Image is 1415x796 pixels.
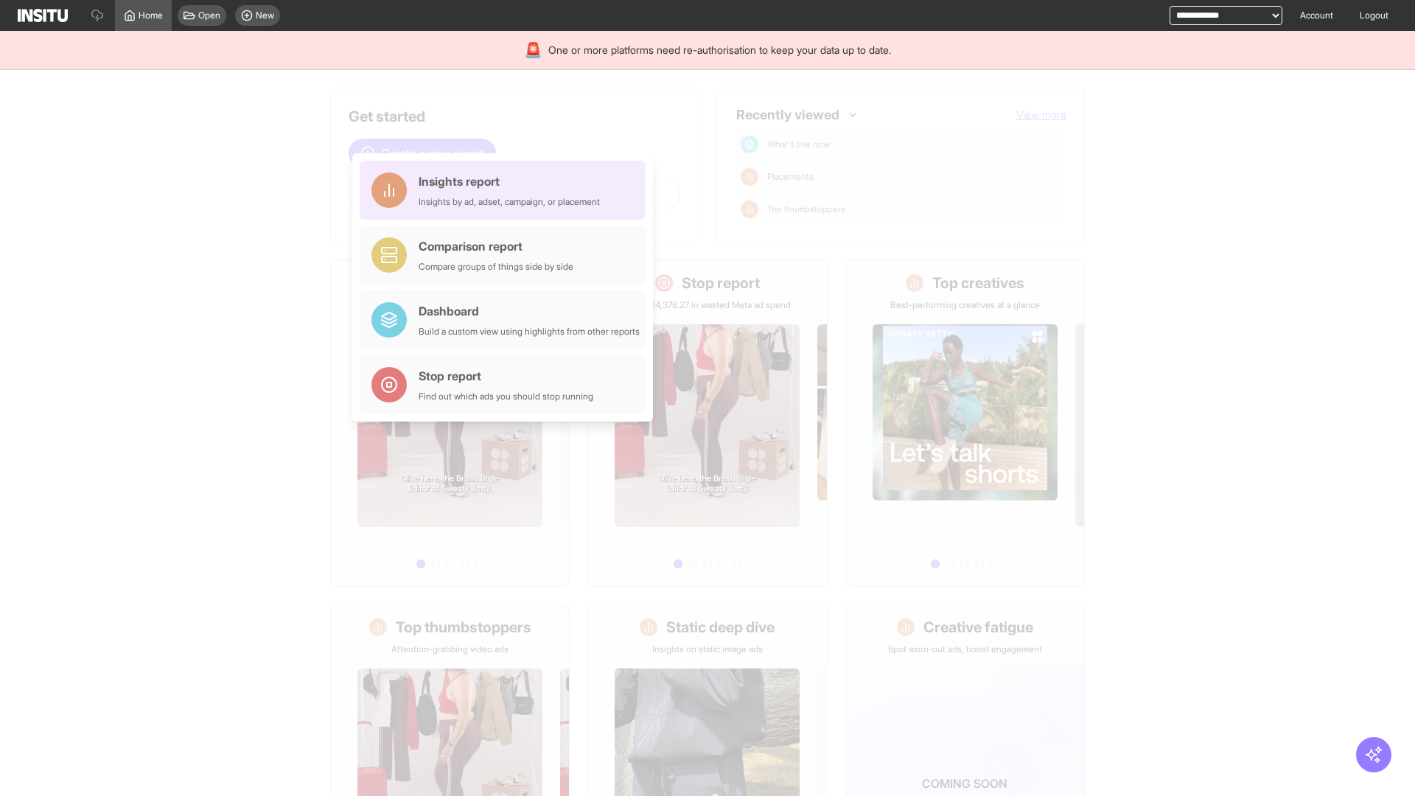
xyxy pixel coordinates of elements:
[18,9,68,22] img: Logo
[419,237,573,255] div: Comparison report
[419,196,600,208] div: Insights by ad, adset, campaign, or placement
[256,10,274,21] span: New
[198,10,220,21] span: Open
[524,40,542,60] div: 🚨
[419,367,593,385] div: Stop report
[419,302,640,320] div: Dashboard
[419,326,640,338] div: Build a custom view using highlights from other reports
[139,10,163,21] span: Home
[548,43,891,57] span: One or more platforms need re-authorisation to keep your data up to date.
[419,261,573,273] div: Compare groups of things side by side
[419,172,600,190] div: Insights report
[419,391,593,402] div: Find out which ads you should stop running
